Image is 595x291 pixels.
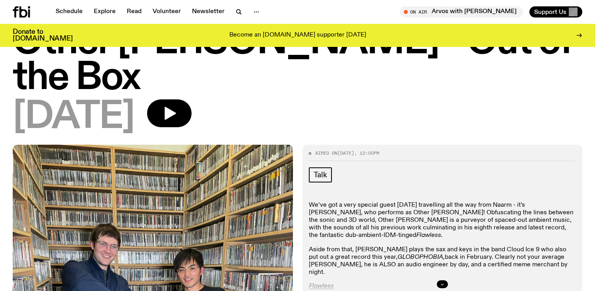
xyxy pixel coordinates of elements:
button: Support Us [529,6,582,17]
em: GLOBOPHOBIA, [397,254,445,260]
span: [DATE] [13,99,134,135]
span: [DATE] [337,150,354,156]
a: Newsletter [187,6,229,17]
p: Become an [DOMAIN_NAME] supporter [DATE] [229,32,366,39]
span: Support Us [534,8,566,16]
a: Schedule [51,6,87,17]
h3: Donate to [DOMAIN_NAME] [13,29,73,42]
p: We’ve got a very special guest [DATE] travelling all the way from Naarm - it’s [PERSON_NAME], who... [309,202,576,240]
a: Talk [309,167,332,182]
span: Talk [314,171,327,179]
a: Read [122,6,146,17]
a: Explore [89,6,120,17]
span: Aired on [315,150,337,156]
span: , 12:00pm [354,150,379,156]
a: Volunteer [148,6,186,17]
em: Flawless. [416,232,443,239]
h1: Other [PERSON_NAME] - Out of the Box [13,25,582,96]
p: Aside from that, [PERSON_NAME] plays the sax and keys in the band Cloud Ice 9 who also put out a ... [309,246,576,277]
button: On AirArvos with [PERSON_NAME] [400,6,523,17]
